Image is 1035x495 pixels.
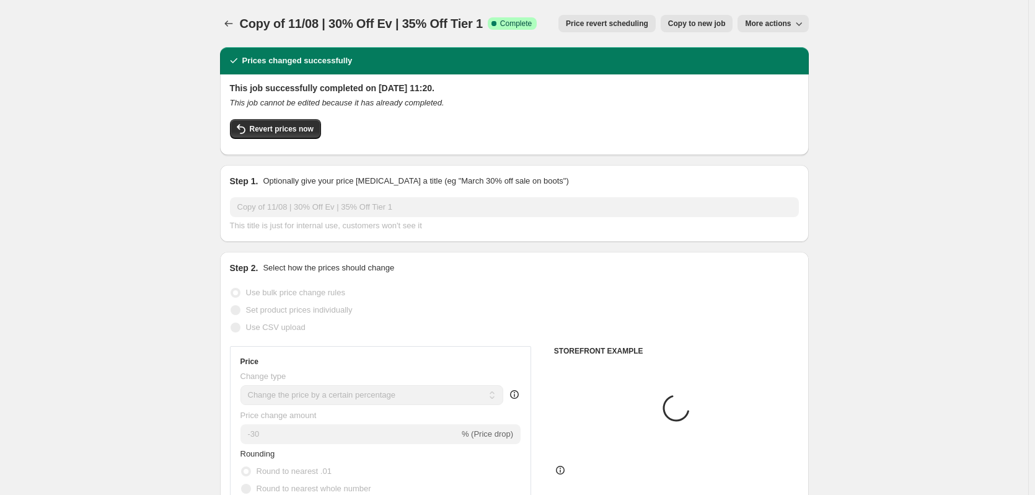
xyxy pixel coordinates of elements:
input: -15 [240,424,459,444]
span: More actions [745,19,791,29]
input: 30% off holiday sale [230,197,799,217]
span: Round to nearest whole number [257,484,371,493]
p: Select how the prices should change [263,262,394,274]
span: Use CSV upload [246,323,306,332]
span: Rounding [240,449,275,458]
p: Optionally give your price [MEDICAL_DATA] a title (eg "March 30% off sale on boots") [263,175,568,187]
span: Price change amount [240,411,317,420]
button: More actions [738,15,808,32]
span: Complete [500,19,532,29]
div: help [508,388,521,401]
h2: Step 2. [230,262,258,274]
span: Use bulk price change rules [246,288,345,297]
button: Price change jobs [220,15,237,32]
span: This title is just for internal use, customers won't see it [230,221,422,230]
h2: Step 1. [230,175,258,187]
span: Price revert scheduling [566,19,648,29]
h2: Prices changed successfully [242,55,353,67]
span: Round to nearest .01 [257,466,332,476]
span: Copy of 11/08 | 30% Off Ev | 35% Off Tier 1 [240,17,483,30]
h2: This job successfully completed on [DATE] 11:20. [230,82,799,94]
span: Copy to new job [668,19,726,29]
h6: STOREFRONT EXAMPLE [554,346,799,356]
button: Price revert scheduling [558,15,656,32]
i: This job cannot be edited because it has already completed. [230,98,444,107]
span: Revert prices now [250,124,314,134]
span: Change type [240,372,286,381]
span: Set product prices individually [246,305,353,314]
button: Copy to new job [661,15,733,32]
h3: Price [240,357,258,367]
span: % (Price drop) [462,429,513,439]
button: Revert prices now [230,119,321,139]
